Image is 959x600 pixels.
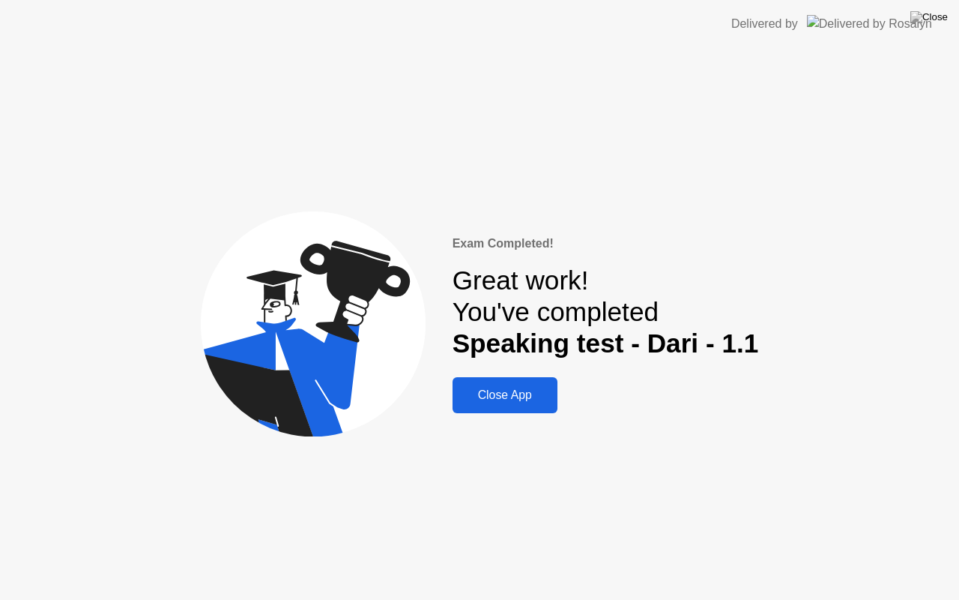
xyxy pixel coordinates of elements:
[807,15,932,32] img: Delivered by Rosalyn
[453,328,759,358] b: Speaking test - Dari - 1.1
[453,265,759,360] div: Great work! You've completed
[910,11,948,23] img: Close
[453,377,557,413] button: Close App
[457,388,553,402] div: Close App
[453,235,759,253] div: Exam Completed!
[731,15,798,33] div: Delivered by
